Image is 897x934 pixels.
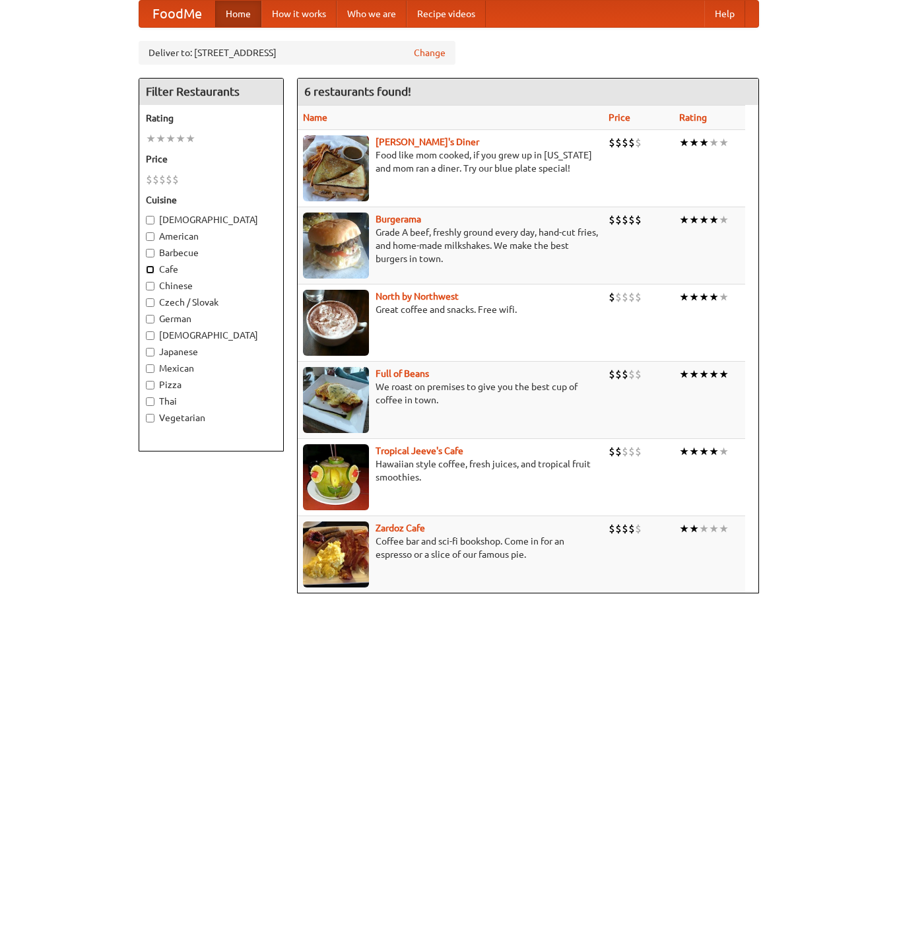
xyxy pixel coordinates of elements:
[689,367,699,382] li: ★
[679,213,689,227] li: ★
[622,290,628,304] li: $
[159,172,166,187] li: $
[376,291,459,302] a: North by Northwest
[303,521,369,587] img: zardoz.jpg
[615,521,622,536] li: $
[166,172,172,187] li: $
[635,521,642,536] li: $
[635,135,642,150] li: $
[146,265,154,274] input: Cafe
[709,213,719,227] li: ★
[146,296,277,309] label: Czech / Slovak
[689,135,699,150] li: ★
[719,444,729,459] li: ★
[689,521,699,536] li: ★
[146,193,277,207] h5: Cuisine
[303,444,369,510] img: jeeves.jpg
[146,249,154,257] input: Barbecue
[628,135,635,150] li: $
[146,364,154,373] input: Mexican
[407,1,486,27] a: Recipe videos
[303,226,598,265] p: Grade A beef, freshly ground every day, hand-cut fries, and home-made milkshakes. We make the bes...
[146,131,156,146] li: ★
[303,213,369,279] img: burgerama.jpg
[146,414,154,422] input: Vegetarian
[704,1,745,27] a: Help
[699,135,709,150] li: ★
[376,368,429,379] b: Full of Beans
[176,131,185,146] li: ★
[719,135,729,150] li: ★
[304,85,411,98] ng-pluralize: 6 restaurants found!
[622,521,628,536] li: $
[146,395,277,408] label: Thai
[719,367,729,382] li: ★
[679,367,689,382] li: ★
[635,367,642,382] li: $
[146,246,277,259] label: Barbecue
[699,444,709,459] li: ★
[303,303,598,316] p: Great coffee and snacks. Free wifi.
[215,1,261,27] a: Home
[146,263,277,276] label: Cafe
[679,112,707,123] a: Rating
[615,213,622,227] li: $
[146,331,154,340] input: [DEMOGRAPHIC_DATA]
[146,279,277,292] label: Chinese
[152,172,159,187] li: $
[635,290,642,304] li: $
[635,213,642,227] li: $
[628,290,635,304] li: $
[139,1,215,27] a: FoodMe
[185,131,195,146] li: ★
[628,367,635,382] li: $
[609,213,615,227] li: $
[622,135,628,150] li: $
[628,444,635,459] li: $
[689,290,699,304] li: ★
[628,213,635,227] li: $
[609,290,615,304] li: $
[628,521,635,536] li: $
[615,135,622,150] li: $
[635,444,642,459] li: $
[376,446,463,456] a: Tropical Jeeve's Cafe
[146,381,154,389] input: Pizza
[146,112,277,125] h5: Rating
[699,367,709,382] li: ★
[146,411,277,424] label: Vegetarian
[146,172,152,187] li: $
[146,230,277,243] label: American
[615,444,622,459] li: $
[337,1,407,27] a: Who we are
[376,214,421,224] a: Burgerama
[303,290,369,356] img: north.jpg
[609,135,615,150] li: $
[376,137,479,147] b: [PERSON_NAME]'s Diner
[303,535,598,561] p: Coffee bar and sci-fi bookshop. Come in for an espresso or a slice of our famous pie.
[609,444,615,459] li: $
[146,312,277,325] label: German
[699,213,709,227] li: ★
[719,213,729,227] li: ★
[709,367,719,382] li: ★
[609,367,615,382] li: $
[376,523,425,533] b: Zardoz Cafe
[689,213,699,227] li: ★
[709,444,719,459] li: ★
[261,1,337,27] a: How it works
[146,329,277,342] label: [DEMOGRAPHIC_DATA]
[303,112,327,123] a: Name
[719,521,729,536] li: ★
[156,131,166,146] li: ★
[699,290,709,304] li: ★
[146,152,277,166] h5: Price
[146,315,154,323] input: German
[303,135,369,201] img: sallys.jpg
[709,290,719,304] li: ★
[146,345,277,358] label: Japanese
[622,367,628,382] li: $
